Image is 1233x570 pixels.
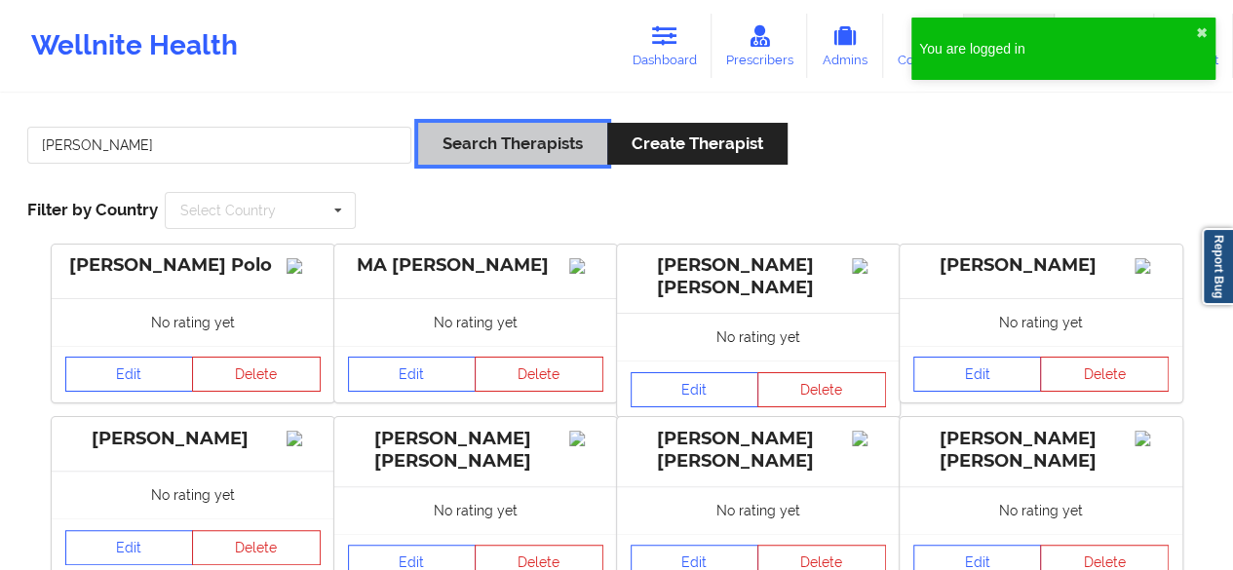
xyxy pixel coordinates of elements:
img: Image%2Fplaceholer-image.png [1135,431,1169,446]
a: Dashboard [618,14,712,78]
div: No rating yet [52,471,334,518]
img: Image%2Fplaceholer-image.png [1135,258,1169,274]
div: No rating yet [900,298,1182,346]
div: [PERSON_NAME] [PERSON_NAME] [348,428,603,473]
div: Select Country [180,204,276,217]
div: You are logged in [919,39,1196,58]
a: Edit [65,530,194,565]
div: No rating yet [617,313,900,361]
a: Coaches [883,14,964,78]
input: Search Keywords [27,127,411,164]
div: [PERSON_NAME] Polo [65,254,321,277]
button: Delete [1040,357,1169,392]
a: Report Bug [1202,228,1233,305]
img: Image%2Fplaceholer-image.png [569,258,603,274]
div: No rating yet [617,486,900,534]
div: [PERSON_NAME] [913,254,1169,277]
div: [PERSON_NAME] [PERSON_NAME] [631,254,886,299]
button: Delete [475,357,603,392]
img: Image%2Fplaceholer-image.png [852,431,886,446]
a: Edit [348,357,477,392]
div: [PERSON_NAME] [PERSON_NAME] [631,428,886,473]
div: [PERSON_NAME] [PERSON_NAME] [913,428,1169,473]
span: Filter by Country [27,200,158,219]
div: No rating yet [900,486,1182,534]
div: [PERSON_NAME] [65,428,321,450]
a: Admins [807,14,883,78]
a: Edit [631,372,759,407]
button: Delete [192,530,321,565]
img: Image%2Fplaceholer-image.png [852,258,886,274]
a: Edit [65,357,194,392]
button: Create Therapist [607,123,788,165]
div: MA [PERSON_NAME] [348,254,603,277]
button: close [1196,25,1208,41]
div: No rating yet [334,298,617,346]
div: No rating yet [334,486,617,534]
img: Image%2Fplaceholer-image.png [569,431,603,446]
a: Edit [913,357,1042,392]
div: No rating yet [52,298,334,346]
img: Image%2Fplaceholer-image.png [287,258,321,274]
button: Delete [192,357,321,392]
a: Prescribers [712,14,808,78]
img: Image%2Fplaceholer-image.png [287,431,321,446]
button: Delete [757,372,886,407]
button: Search Therapists [418,123,607,165]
